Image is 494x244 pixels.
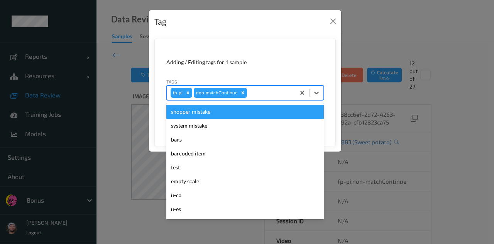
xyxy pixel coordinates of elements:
[166,58,324,66] div: Adding / Editing tags for 1 sample
[166,160,324,174] div: test
[166,105,324,119] div: shopper mistake
[166,202,324,216] div: u-es
[166,147,324,160] div: barcoded item
[166,133,324,147] div: bags
[166,188,324,202] div: u-ca
[239,88,247,98] div: Remove non-matchContinue
[194,88,239,98] div: non-matchContinue
[328,16,338,27] button: Close
[166,174,324,188] div: empty scale
[184,88,192,98] div: Remove fp-pi
[166,78,177,85] label: Tags
[166,119,324,133] div: system mistake
[154,15,166,28] div: Tag
[171,88,184,98] div: fp-pi
[166,216,324,230] div: u-pi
